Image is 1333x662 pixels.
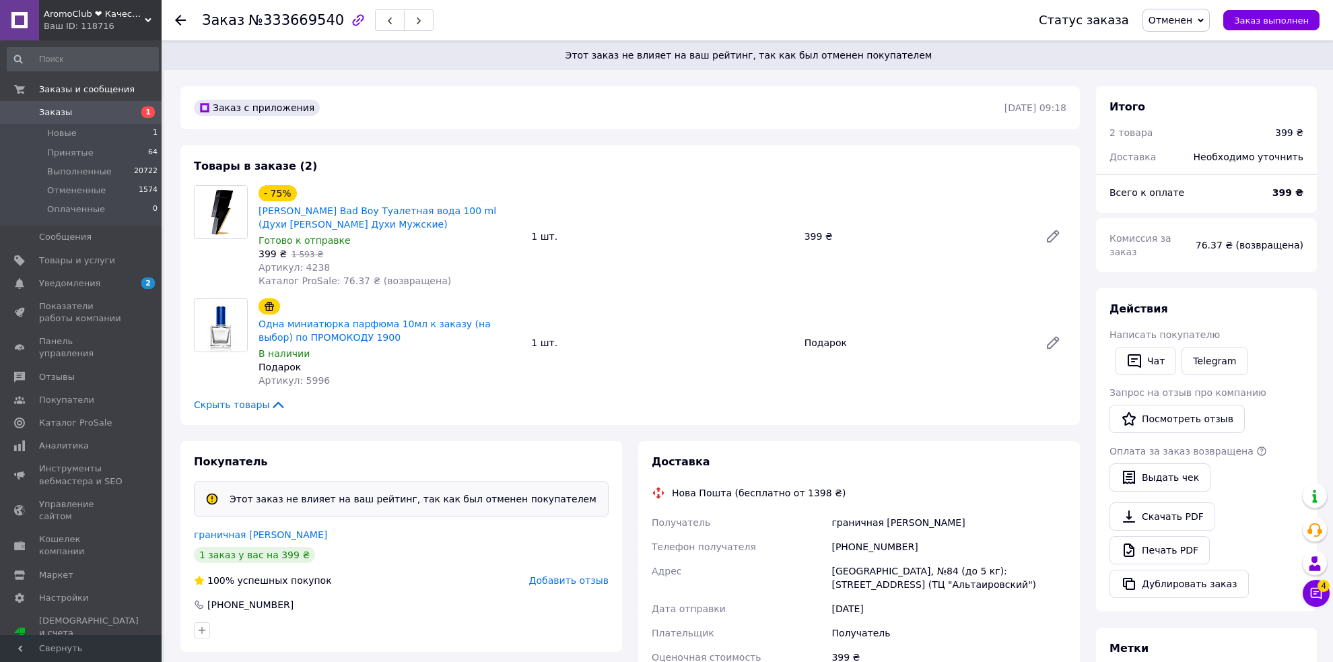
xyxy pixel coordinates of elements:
span: Метки [1109,642,1149,655]
div: Ваш ID: 118716 [44,20,162,32]
div: Нова Пошта (бесплатно от 1398 ₴) [669,486,849,500]
span: [DEMOGRAPHIC_DATA] и счета [39,615,139,652]
span: Заказы и сообщения [39,84,135,96]
span: Сообщения [39,231,92,243]
span: Доставка [652,455,710,468]
span: Панель управления [39,335,125,360]
div: Вернуться назад [175,13,186,27]
button: Выдать чек [1109,463,1210,492]
div: 399 ₴ [1275,126,1303,139]
a: Редактировать [1039,329,1066,356]
div: 1 заказ у вас на 399 ₴ [194,547,315,563]
div: Получатель [829,621,1069,645]
div: 1 шт. [526,227,798,246]
button: Заказ выполнен [1223,10,1320,30]
span: 2 [141,277,155,289]
a: Редактировать [1039,223,1066,250]
div: Статус заказа [1039,13,1129,27]
span: Скрыть товары [194,398,286,411]
span: Доставка [1109,152,1156,162]
span: 4 [1318,580,1330,592]
a: Telegram [1182,347,1247,375]
div: [PHONE_NUMBER] [206,598,295,611]
div: [PHONE_NUMBER] [829,535,1069,559]
span: Уведомления [39,277,100,290]
span: Всего к оплате [1109,187,1184,198]
div: Необходимо уточнить [1186,142,1311,172]
span: Отмененные [47,185,106,197]
span: Дата отправки [652,603,726,614]
time: [DATE] 09:18 [1004,102,1066,113]
span: Отменен [1149,15,1192,26]
span: Управление сайтом [39,498,125,523]
span: Покупатели [39,394,94,406]
span: Покупатель [194,455,267,468]
span: Итого [1109,100,1145,113]
span: Написать покупателю [1109,329,1220,340]
div: [DATE] [829,597,1069,621]
span: Принятые [47,147,94,159]
div: успешных покупок [194,574,332,587]
div: Этот заказ не влияет на ваш рейтинг, так как был отменен покупателем [224,492,602,506]
span: Заказ [202,12,244,28]
span: Отзывы [39,371,75,383]
span: 1 593 ₴ [292,250,323,259]
span: Выполненные [47,166,112,178]
span: №333669540 [248,12,344,28]
a: Посмотреть отзыв [1109,405,1245,433]
span: 2 товара [1109,127,1153,138]
span: Показатели работы компании [39,300,125,325]
span: Получатель [652,517,710,528]
span: Аналитика [39,440,89,452]
span: Товары и услуги [39,255,115,267]
span: Заказы [39,106,72,119]
span: Готово к отправке [259,235,351,246]
span: Действия [1109,302,1168,315]
span: Добавить отзыв [529,575,609,586]
div: [GEOGRAPHIC_DATA], №84 (до 5 кг): [STREET_ADDRESS] (ТЦ "Альтаировский") [829,559,1069,597]
span: Оплата за заказ возвращена [1109,446,1254,457]
span: 0 [153,203,158,216]
span: 1574 [139,185,158,197]
span: Артикул: 4238 [259,262,330,273]
span: Артикул: 5996 [259,375,330,386]
span: AromoClub ❤ Качественная парфюмерия в Украине [44,8,145,20]
div: Заказ с приложения [194,100,320,116]
span: 76.37 ₴ (возвращена) [1196,240,1303,251]
span: Маркет [39,569,73,581]
button: Чат [1115,347,1176,375]
span: Плательщик [652,628,714,638]
span: Телефон получателя [652,541,756,552]
div: 399 ₴ [799,227,1034,246]
span: 20722 [134,166,158,178]
img: Carolina Herrera Bad Boy Туалетная вода 100 ml (Духи Каролина Эррера Духи Мужские) [195,186,247,238]
a: граничная [PERSON_NAME] [194,529,327,540]
span: Каталог ProSale [39,417,112,429]
span: Этот заказ не влияет на ваш рейтинг, так как был отменен покупателем [180,48,1317,62]
a: Одна миниатюрка парфюма 10мл к заказу (на выбор) по ПРОМОКОДУ 1900 [259,319,491,343]
span: Заказ выполнен [1234,15,1309,26]
a: [PERSON_NAME] Bad Boy Туалетная вода 100 ml (Духи [PERSON_NAME] Духи Мужские) [259,205,496,230]
span: Комиссия за заказ [1109,233,1171,257]
div: 1 шт. [526,333,798,352]
span: Кошелек компании [39,533,125,558]
button: Дублировать заказ [1109,570,1249,598]
span: Новые [47,127,77,139]
a: Скачать PDF [1109,502,1215,531]
a: Печать PDF [1109,536,1210,564]
span: Товары в заказе (2) [194,160,317,172]
span: Оплаченные [47,203,105,216]
img: Одна миниатюрка парфюма 10мл к заказу (на выбор) по ПРОМОКОДУ 1900 [198,299,244,352]
span: Запрос на отзыв про компанию [1109,387,1266,398]
span: 1 [141,106,155,118]
span: Адрес [652,566,681,576]
b: 399 ₴ [1272,187,1303,198]
span: Настройки [39,592,88,604]
input: Поиск [7,47,159,71]
span: 399 ₴ [259,249,287,259]
button: Чат с покупателем4 [1303,580,1330,607]
div: Подарок [259,360,520,374]
span: 64 [148,147,158,159]
div: Подарок [799,333,1034,352]
span: Инструменты вебмастера и SEO [39,463,125,487]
